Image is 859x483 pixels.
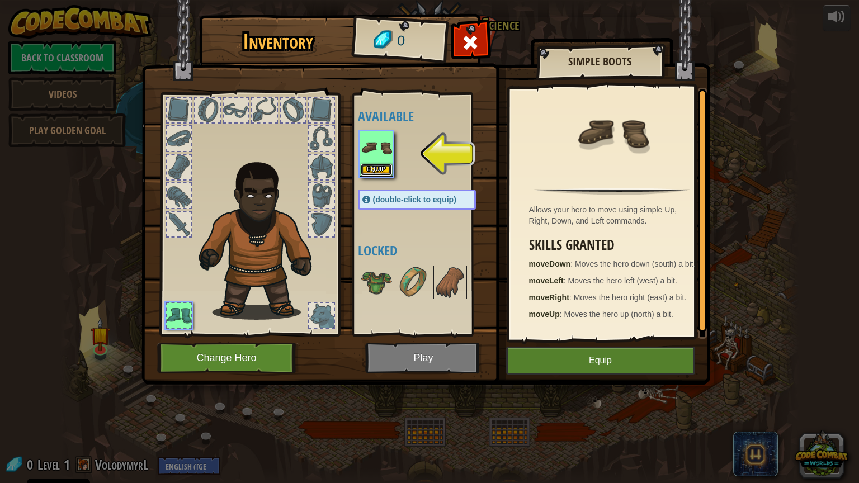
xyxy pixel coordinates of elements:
button: Equip [361,164,392,176]
h2: Simple Boots [548,55,653,68]
span: : [570,259,575,268]
h1: Inventory [207,30,350,53]
strong: moveDown [529,259,571,268]
span: 0 [396,31,405,51]
button: Change Hero [157,343,299,373]
h3: Skills Granted [529,238,701,253]
span: (double-click to equip) [373,195,456,204]
strong: moveLeft [529,276,564,285]
img: hr.png [534,188,690,195]
span: Moves the hero down (south) a bit. [575,259,696,268]
span: : [564,276,568,285]
span: : [560,310,564,319]
span: : [569,293,574,302]
span: Moves the hero up (north) a bit. [564,310,673,319]
img: portrait.png [435,267,466,298]
img: portrait.png [398,267,429,298]
button: Equip [506,347,695,375]
span: Moves the hero right (east) a bit. [574,293,687,302]
img: Gordon_Stalwart_Hair.png [193,156,332,320]
h4: Locked [358,243,498,258]
img: portrait.png [361,132,392,163]
span: Moves the hero left (west) a bit. [568,276,677,285]
strong: moveRight [529,293,569,302]
strong: moveUp [529,310,560,319]
img: portrait.png [361,267,392,298]
img: portrait.png [576,96,649,169]
h4: Available [358,109,498,124]
div: Allows your hero to move using simple Up, Right, Down, and Left commands. [529,204,701,226]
